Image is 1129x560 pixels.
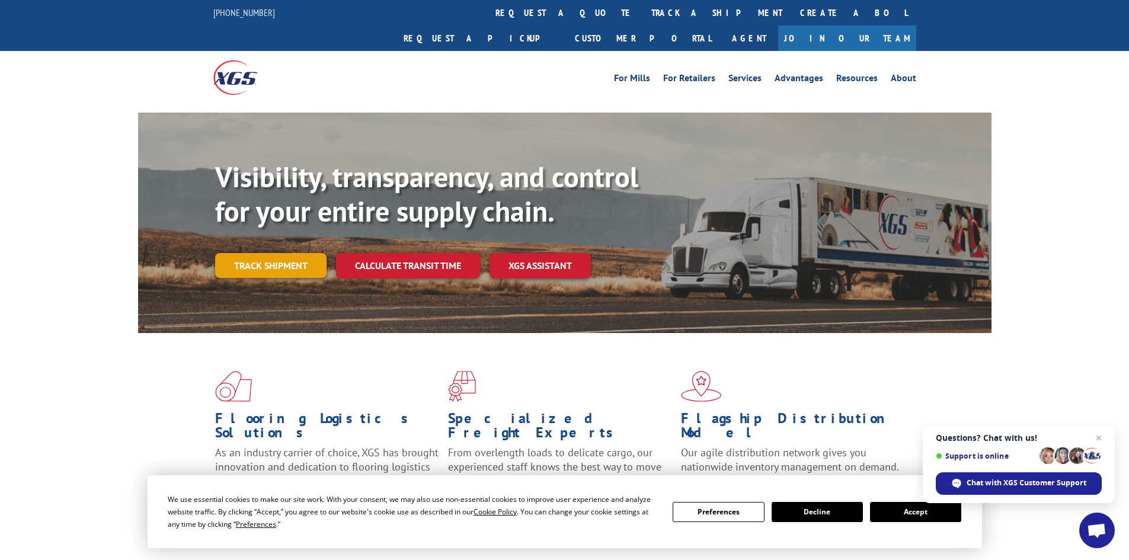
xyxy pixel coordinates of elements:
a: For Retailers [663,73,715,87]
a: Join Our Team [778,25,916,51]
button: Preferences [673,502,764,522]
p: From overlength loads to delicate cargo, our experienced staff knows the best way to move your fr... [448,446,672,498]
h1: Specialized Freight Experts [448,411,672,446]
div: Open chat [1079,513,1115,548]
a: Agent [720,25,778,51]
a: Services [728,73,762,87]
div: We use essential cookies to make our site work. With your consent, we may also use non-essential ... [168,493,658,530]
h1: Flagship Distribution Model [681,411,905,446]
a: [PHONE_NUMBER] [213,7,275,18]
a: Customer Portal [566,25,720,51]
a: Advantages [775,73,823,87]
a: Request a pickup [395,25,566,51]
button: Decline [772,502,863,522]
img: xgs-icon-focused-on-flooring-red [448,371,476,402]
span: Close chat [1092,431,1106,445]
span: Preferences [236,519,276,529]
img: xgs-icon-flagship-distribution-model-red [681,371,722,402]
a: Resources [836,73,878,87]
a: For Mills [614,73,650,87]
a: Calculate transit time [336,253,480,279]
img: xgs-icon-total-supply-chain-intelligence-red [215,371,252,402]
span: Chat with XGS Customer Support [967,478,1086,488]
a: About [891,73,916,87]
a: XGS ASSISTANT [490,253,591,279]
span: Cookie Policy [474,507,517,517]
span: Questions? Chat with us! [936,433,1102,443]
span: Our agile distribution network gives you nationwide inventory management on demand. [681,446,899,473]
b: Visibility, transparency, and control for your entire supply chain. [215,158,638,229]
span: As an industry carrier of choice, XGS has brought innovation and dedication to flooring logistics... [215,446,439,488]
h1: Flooring Logistics Solutions [215,411,439,446]
span: Support is online [936,452,1035,460]
div: Chat with XGS Customer Support [936,472,1102,495]
div: Cookie Consent Prompt [148,475,982,548]
a: Track shipment [215,253,327,278]
button: Accept [870,502,961,522]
